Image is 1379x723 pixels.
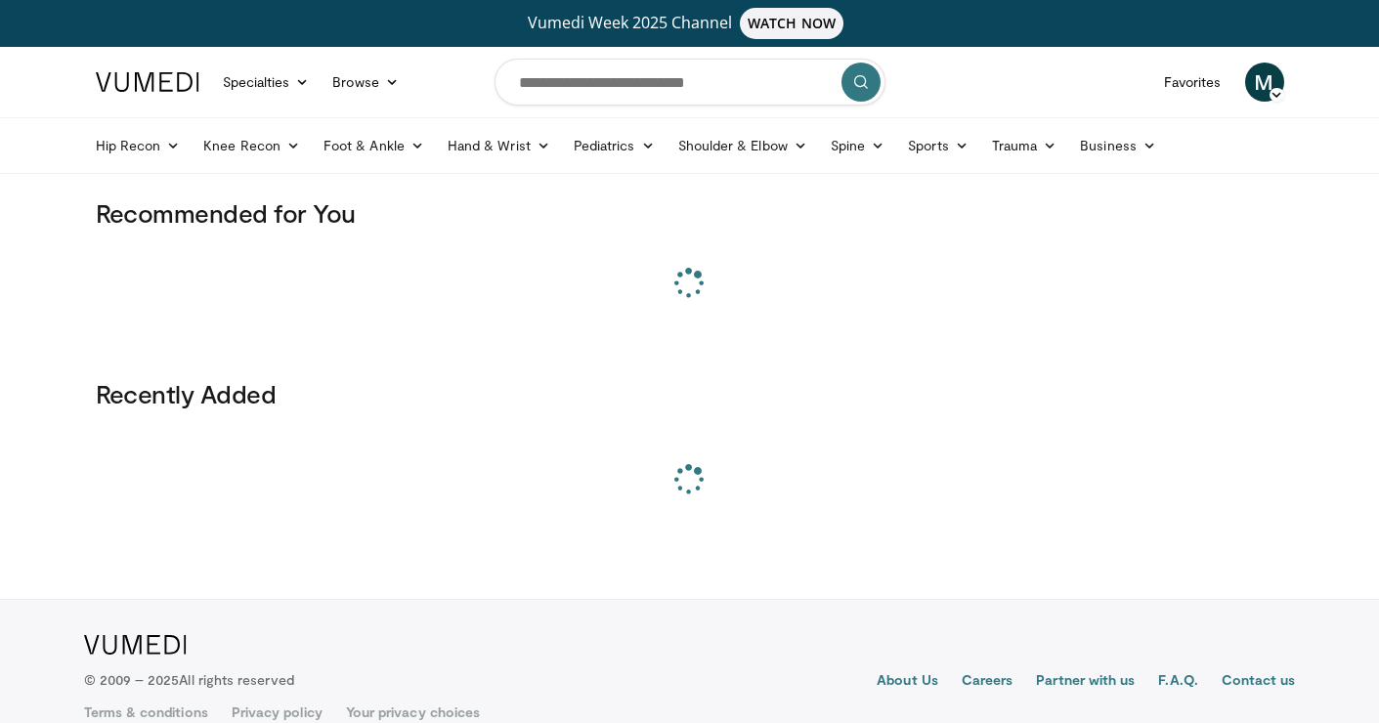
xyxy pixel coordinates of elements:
a: Browse [321,63,410,102]
a: Pediatrics [562,126,667,165]
a: Favorites [1152,63,1233,102]
span: All rights reserved [179,671,293,688]
a: Trauma [980,126,1069,165]
a: Hip Recon [84,126,193,165]
a: Partner with us [1036,670,1135,694]
a: Specialties [211,63,322,102]
a: F.A.Q. [1158,670,1197,694]
a: Your privacy choices [346,702,480,722]
a: Contact us [1222,670,1296,694]
h3: Recently Added [96,378,1284,409]
span: WATCH NOW [740,8,843,39]
a: About Us [877,670,938,694]
a: M [1245,63,1284,102]
a: Shoulder & Elbow [667,126,819,165]
a: Business [1068,126,1168,165]
h3: Recommended for You [96,197,1284,229]
p: © 2009 – 2025 [84,670,294,690]
a: Hand & Wrist [436,126,562,165]
a: Careers [962,670,1013,694]
a: Sports [896,126,980,165]
input: Search topics, interventions [495,59,885,106]
a: Vumedi Week 2025 ChannelWATCH NOW [99,8,1281,39]
a: Foot & Ankle [312,126,436,165]
a: Knee Recon [192,126,312,165]
a: Spine [819,126,896,165]
a: Privacy policy [232,702,323,722]
a: Terms & conditions [84,702,208,722]
img: VuMedi Logo [96,72,199,92]
img: VuMedi Logo [84,635,187,655]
